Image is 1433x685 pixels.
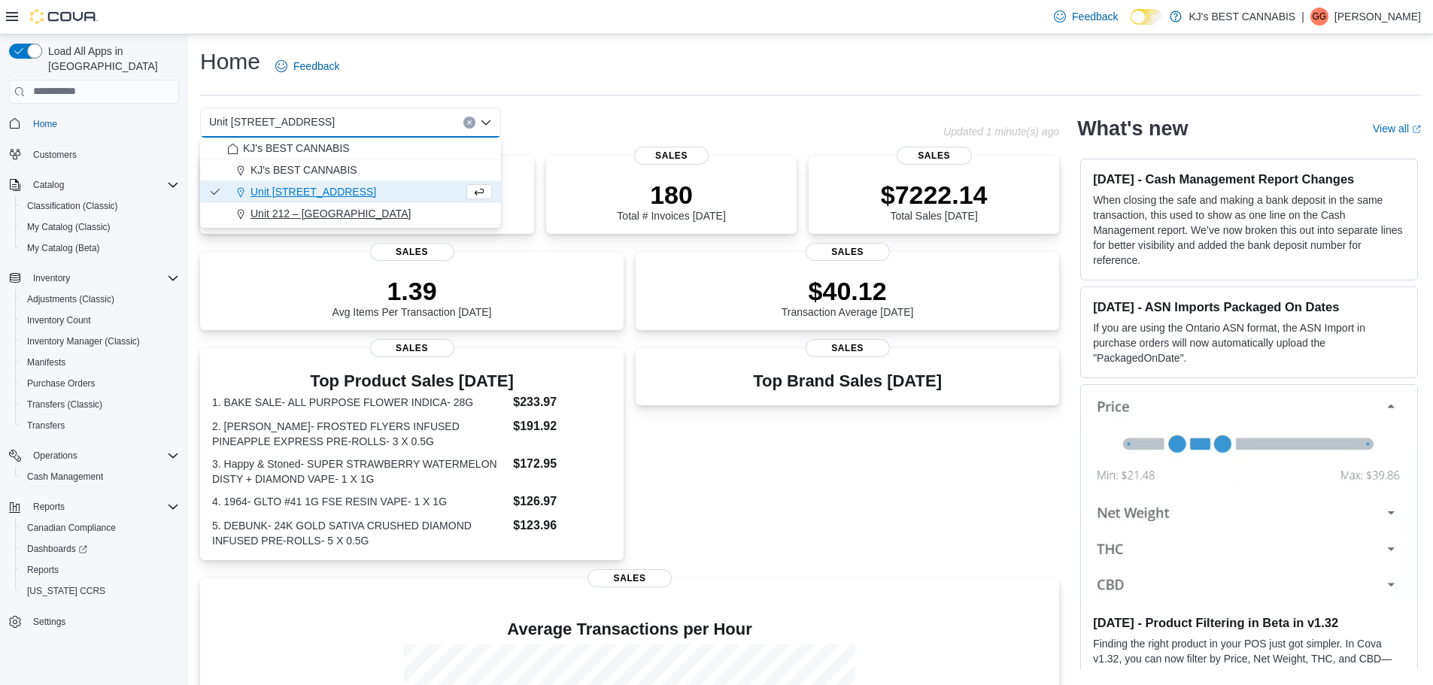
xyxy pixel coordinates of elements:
span: Load All Apps in [GEOGRAPHIC_DATA] [42,44,179,74]
a: Dashboards [15,538,185,559]
dd: $233.97 [513,393,612,411]
a: Feedback [269,51,345,81]
span: My Catalog (Classic) [27,221,111,233]
span: Catalog [33,179,64,191]
a: Feedback [1048,2,1124,32]
a: Adjustments (Classic) [21,290,120,308]
span: Cash Management [21,468,179,486]
a: Customers [27,146,83,164]
div: Choose from the following options [200,138,501,225]
span: My Catalog (Beta) [27,242,100,254]
span: Settings [33,616,65,628]
h4: Average Transactions per Hour [212,620,1047,638]
span: Manifests [21,353,179,371]
span: KJ's BEST CANNABIS [243,141,350,156]
span: Feedback [1072,9,1118,24]
div: Avg Items Per Transaction [DATE] [332,276,492,318]
h3: [DATE] - Product Filtering in Beta in v1.32 [1093,615,1405,630]
span: Operations [27,447,179,465]
h3: Top Brand Sales [DATE] [753,372,942,390]
button: Purchase Orders [15,373,185,394]
button: Catalog [3,174,185,195]
span: Sales [897,147,972,165]
p: When closing the safe and making a bank deposit in the same transaction, this used to show as one... [1093,192,1405,268]
span: Home [27,114,179,133]
img: Cova [30,9,98,24]
span: [US_STATE] CCRS [27,585,105,597]
span: Canadian Compliance [21,519,179,537]
button: Home [3,113,185,135]
button: Settings [3,611,185,632]
span: Classification (Classic) [27,200,118,212]
h2: What's new [1077,117,1188,141]
span: Inventory [27,269,179,287]
span: My Catalog (Classic) [21,218,179,236]
span: Transfers (Classic) [21,396,179,414]
span: Reports [27,564,59,576]
span: Settings [27,612,179,631]
dt: 3. Happy & Stoned- SUPER STRAWBERRY WATERMELON DISTY + DIAMOND VAPE- 1 X 1G [212,456,507,486]
h3: [DATE] - Cash Management Report Changes [1093,171,1405,186]
span: Transfers [21,417,179,435]
svg: External link [1412,125,1421,134]
button: Catalog [27,176,70,194]
span: Sales [587,569,672,587]
span: Sales [634,147,709,165]
p: | [1301,8,1304,26]
button: Manifests [15,352,185,373]
span: Home [33,118,57,130]
button: Close list of options [480,117,492,129]
button: Reports [27,498,71,516]
button: Inventory Count [15,310,185,331]
p: 180 [617,180,725,210]
button: Canadian Compliance [15,517,185,538]
span: Purchase Orders [27,377,96,389]
h3: [DATE] - ASN Imports Packaged On Dates [1093,299,1405,314]
span: Operations [33,450,77,462]
span: Inventory [33,272,70,284]
span: Dashboards [27,543,87,555]
div: Total Sales [DATE] [881,180,988,222]
span: Sales [370,339,454,357]
dt: 4. 1964- GLTO #41 1G FSE RESIN VAPE- 1 X 1G [212,494,507,509]
a: Settings [27,613,71,631]
a: Transfers (Classic) [21,396,108,414]
h3: Top Product Sales [DATE] [212,372,612,390]
button: Clear input [463,117,475,129]
button: Unit [STREET_ADDRESS] [200,181,501,203]
span: GG [1313,8,1327,26]
p: 1.39 [332,276,492,306]
a: My Catalog (Beta) [21,239,106,257]
span: Classification (Classic) [21,197,179,215]
span: Inventory Manager (Classic) [27,335,140,347]
p: $7222.14 [881,180,988,210]
dd: $172.95 [513,455,612,473]
span: Customers [33,149,77,161]
span: Dashboards [21,540,179,558]
span: Adjustments (Classic) [21,290,179,308]
a: My Catalog (Classic) [21,218,117,236]
a: [US_STATE] CCRS [21,582,111,600]
nav: Complex example [9,107,179,672]
button: Inventory [27,269,76,287]
a: Dashboards [21,540,93,558]
button: KJ's BEST CANNABIS [200,159,501,181]
span: Sales [806,243,890,261]
h1: Home [200,47,260,77]
button: Operations [27,447,83,465]
span: Reports [33,501,65,513]
button: Reports [15,559,185,580]
span: Cash Management [27,471,103,483]
input: Dark Mode [1131,9,1162,25]
span: Canadian Compliance [27,522,116,534]
a: Canadian Compliance [21,519,122,537]
span: Inventory Manager (Classic) [21,332,179,350]
button: Inventory [3,268,185,289]
span: Purchase Orders [21,374,179,393]
p: [PERSON_NAME] [1334,8,1421,26]
a: Reports [21,561,65,579]
p: Updated 1 minute(s) ago [943,126,1059,138]
dt: 2. [PERSON_NAME]- FROSTED FLYERS INFUSED PINEAPPLE EXPRESS PRE-ROLLS- 3 X 0.5G [212,419,507,449]
span: My Catalog (Beta) [21,239,179,257]
span: Inventory Count [27,314,91,326]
